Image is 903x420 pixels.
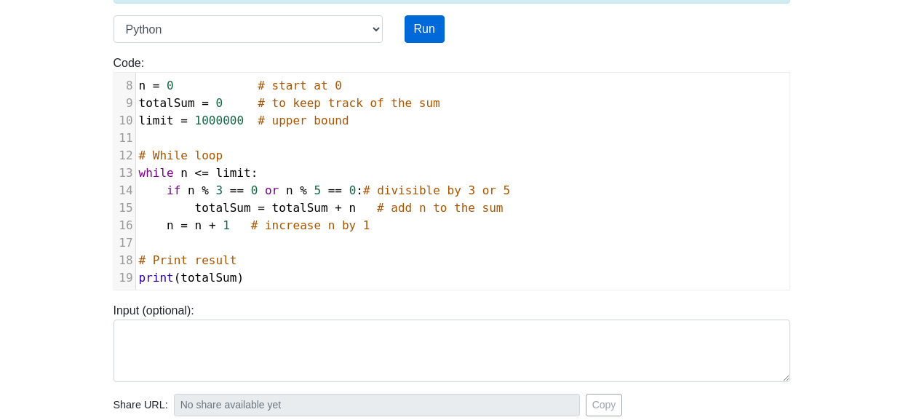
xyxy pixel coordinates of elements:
[300,183,307,197] span: %
[180,114,188,127] span: =
[139,114,174,127] span: limit
[103,302,801,382] div: Input (optional):
[349,183,357,197] span: 0
[195,201,251,215] span: totalSum
[209,218,216,232] span: +
[363,183,510,197] span: # divisible by 3 or 5
[114,234,135,252] div: 17
[167,79,174,92] span: 0
[377,201,503,215] span: # add n to the sum
[328,183,342,197] span: ==
[335,201,342,215] span: +
[180,218,188,232] span: =
[174,394,580,416] input: No share available yet
[139,166,174,180] span: while
[258,114,349,127] span: # upper bound
[251,218,370,232] span: # increase n by 1
[215,96,223,110] span: 0
[286,183,293,197] span: n
[114,199,135,217] div: 15
[114,217,135,234] div: 16
[223,218,230,232] span: 1
[139,271,174,285] span: print
[114,95,135,112] div: 9
[114,165,135,182] div: 13
[114,77,135,95] div: 8
[216,183,223,197] span: 3
[188,183,195,197] span: n
[139,183,511,197] span: :
[139,271,244,285] span: ( )
[202,183,209,197] span: %
[195,114,244,127] span: 1000000
[251,183,258,197] span: 0
[114,252,135,269] div: 18
[180,166,188,180] span: n
[272,201,328,215] span: totalSum
[139,253,237,267] span: # Print result
[114,147,135,165] div: 12
[167,218,174,232] span: n
[153,79,160,92] span: =
[114,269,135,287] div: 19
[195,218,202,232] span: n
[586,394,623,416] button: Copy
[114,397,168,413] span: Share URL:
[103,55,801,290] div: Code:
[195,166,209,180] span: <=
[114,182,135,199] div: 14
[202,96,209,110] span: =
[230,183,244,197] span: ==
[139,79,146,92] span: n
[216,166,251,180] span: limit
[349,201,357,215] span: n
[180,271,236,285] span: totalSum
[258,201,265,215] span: =
[258,79,342,92] span: # start at 0
[139,148,223,162] span: # While loop
[114,112,135,130] div: 10
[265,183,279,197] span: or
[258,96,439,110] span: # to keep track of the sum
[314,183,321,197] span: 5
[167,183,180,197] span: if
[405,15,445,43] button: Run
[139,96,195,110] span: totalSum
[139,166,258,180] span: :
[114,130,135,147] div: 11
